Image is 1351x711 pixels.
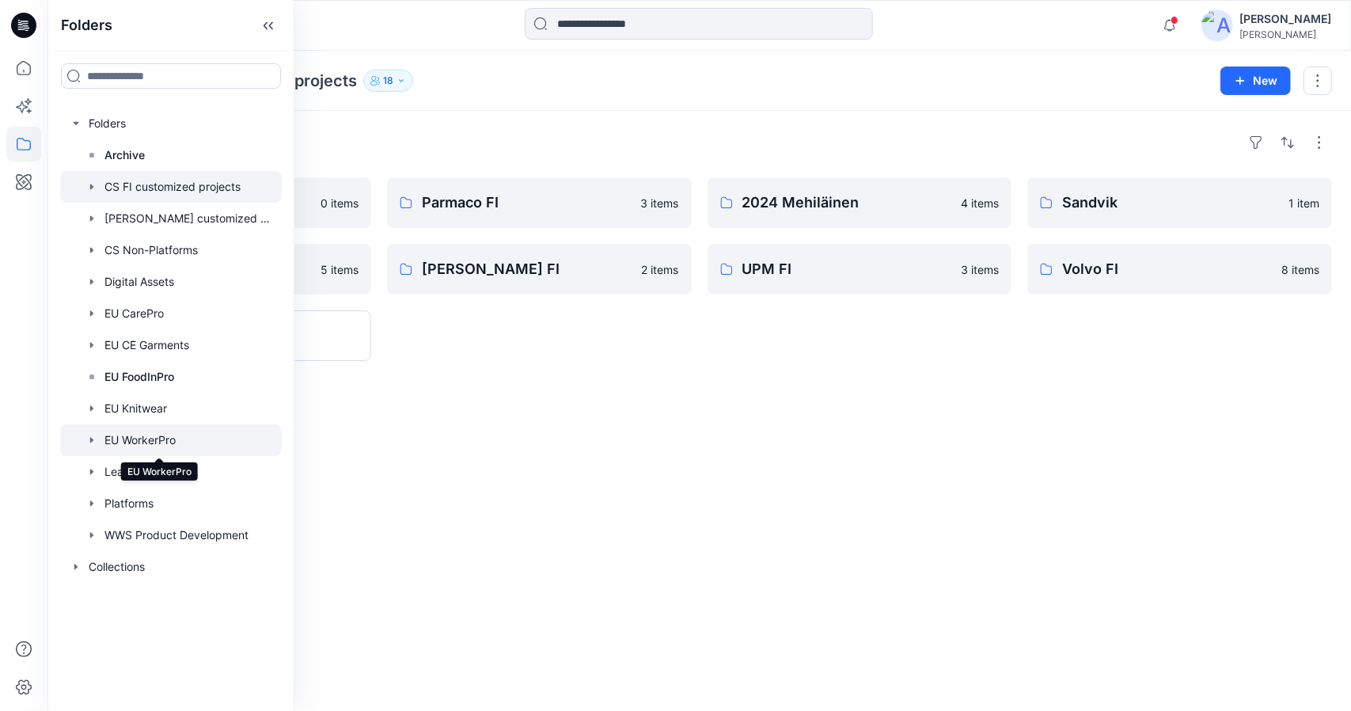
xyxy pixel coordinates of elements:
p: 5 items [321,261,359,278]
a: 2024 Mehiläinen4 items [708,177,1012,228]
p: 0 items [321,195,359,211]
p: 4 items [961,195,999,211]
a: Volvo FI8 items [1027,244,1332,295]
p: 1 item [1288,195,1319,211]
p: UPM FI [742,258,952,280]
p: 3 items [641,195,679,211]
p: 8 items [1281,261,1319,278]
div: [PERSON_NAME] [1239,10,1331,29]
button: 18 [363,70,413,92]
p: Parmaco FI [422,192,632,214]
img: avatar [1201,10,1233,41]
a: Parmaco FI3 items [387,177,692,228]
a: UPM FI3 items [708,244,1012,295]
p: Archive [104,146,145,165]
p: 2 items [642,261,679,278]
p: 3 items [961,261,999,278]
a: [PERSON_NAME] FI2 items [387,244,692,295]
p: Sandvik [1062,192,1279,214]
p: EU FoodInPro [104,367,174,386]
p: 2024 Mehiläinen [742,192,952,214]
p: [PERSON_NAME] FI [422,258,632,280]
p: Volvo FI [1062,258,1272,280]
p: 18 [383,72,393,89]
button: New [1220,67,1291,95]
a: Sandvik1 item [1027,177,1332,228]
div: [PERSON_NAME] [1239,29,1331,40]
